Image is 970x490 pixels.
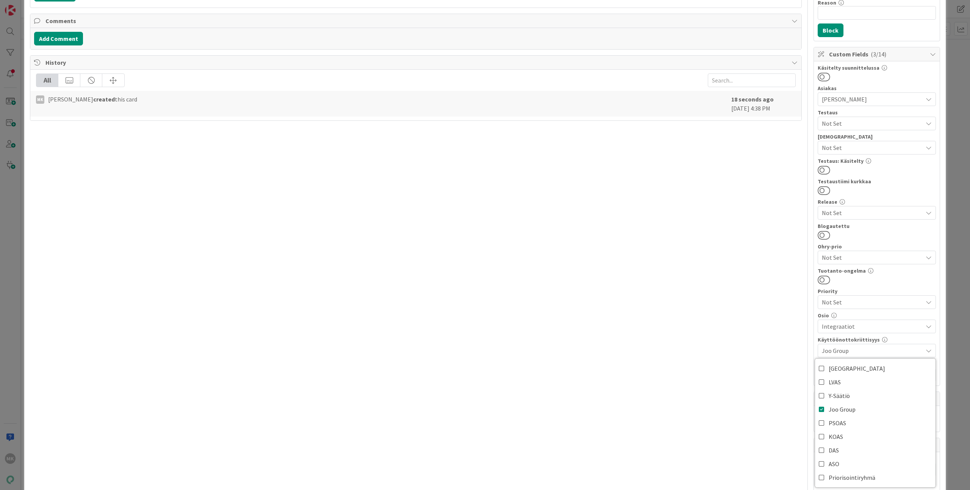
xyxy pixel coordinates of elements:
div: Testaustiimi kurkkaa [818,179,936,184]
div: Ohry-prio [818,244,936,249]
div: Testaus: Käsitelty [818,158,936,164]
div: Testaus [818,110,936,115]
span: PSOAS [829,417,846,429]
b: 18 seconds ago [731,95,774,103]
a: LVAS [815,375,936,389]
div: All [36,74,58,87]
span: Y-Säätiö [829,390,850,401]
a: Joo Group [815,403,936,416]
span: Custom Fields [829,50,926,59]
div: Priority [818,289,936,294]
a: [GEOGRAPHIC_DATA] [815,362,936,375]
div: Asiakas [818,86,936,91]
span: Not Set [822,208,923,217]
span: ASO [829,458,839,470]
div: Käyttöönottokriittisyys [818,337,936,342]
span: Not Set [822,297,919,307]
span: Comments [45,16,788,25]
span: Joo Group [822,346,923,355]
span: Not Set [822,143,923,152]
span: Integraatiot [822,322,923,331]
span: Priorisointiryhmä [829,472,875,483]
div: Blogautettu [818,223,936,229]
span: KOAS [829,431,843,442]
a: Priorisointiryhmä [815,471,936,484]
span: DAS [829,445,839,456]
span: Not Set [822,119,923,128]
span: [PERSON_NAME] [822,95,923,104]
span: Joo Group [829,404,856,415]
div: Tuotanto-ongelma [818,268,936,273]
div: Osio [818,313,936,318]
span: [GEOGRAPHIC_DATA] [829,363,885,374]
div: Käsitelty suunnittelussa [818,65,936,70]
button: Add Comment [34,32,83,45]
span: ( 3/14 ) [871,50,886,58]
a: Y-Säätiö [815,389,936,403]
span: History [45,58,788,67]
button: Block [818,23,843,37]
a: KOAS [815,430,936,443]
span: LVAS [829,376,841,388]
span: [PERSON_NAME] this card [48,95,137,104]
div: Release [818,199,936,204]
div: [DEMOGRAPHIC_DATA] [818,134,936,139]
b: created [93,95,115,103]
a: PSOAS [815,416,936,430]
a: ASO [815,457,936,471]
div: [DATE] 4:38 PM [731,95,796,113]
div: MK [36,95,44,104]
span: Not Set [822,252,919,263]
input: Search... [708,73,796,87]
a: DAS [815,443,936,457]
